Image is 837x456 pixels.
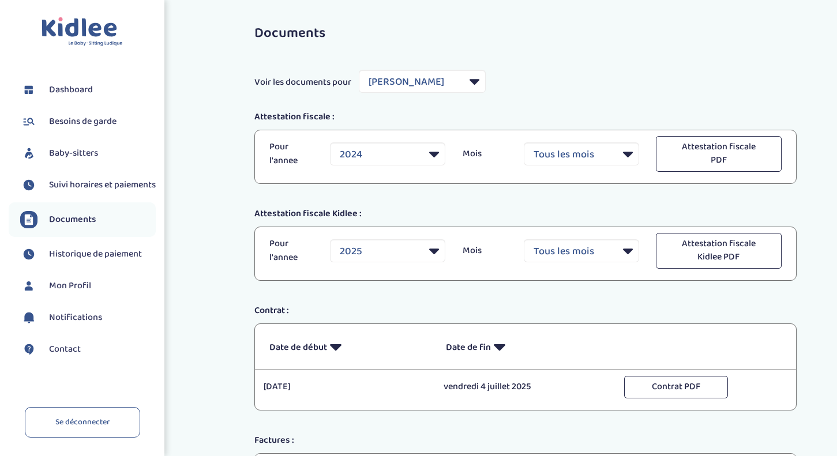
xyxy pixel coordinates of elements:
img: contact.svg [20,341,37,358]
img: besoin.svg [20,113,37,130]
button: Attestation fiscale Kidlee PDF [656,233,781,269]
a: Historique de paiement [20,246,156,263]
span: Besoins de garde [49,115,117,129]
span: Dashboard [49,83,93,97]
a: Dashboard [20,81,156,99]
a: Attestation fiscale Kidlee PDF [656,244,781,257]
div: Factures : [246,434,805,447]
a: Attestation fiscale PDF [656,147,781,160]
a: Mon Profil [20,277,156,295]
p: Pour l'annee [269,237,313,265]
img: babysitters.svg [20,145,37,162]
span: Notifications [49,311,102,325]
a: Suivi horaires et paiements [20,176,156,194]
img: dashboard.svg [20,81,37,99]
span: Contact [49,342,81,356]
span: Suivi horaires et paiements [49,178,156,192]
p: Date de fin [446,333,605,361]
a: Contrat PDF [624,380,728,393]
a: Se déconnecter [25,407,140,438]
img: profil.svg [20,277,37,295]
span: Mon Profil [49,279,91,293]
a: Contact [20,341,156,358]
img: suivihoraire.svg [20,176,37,194]
img: logo.svg [42,17,123,47]
div: Contrat : [246,304,805,318]
a: Notifications [20,309,156,326]
img: notification.svg [20,309,37,326]
a: Documents [20,211,156,228]
a: Baby-sitters [20,145,156,162]
span: Documents [49,213,96,227]
span: Voir les documents pour [254,76,351,89]
p: Date de début [269,333,429,361]
button: Contrat PDF [624,376,728,398]
p: vendredi 4 juillet 2025 [444,380,607,394]
img: documents.svg [20,211,37,228]
p: Mois [463,244,506,258]
p: Pour l'annee [269,140,313,168]
div: Attestation fiscale Kidlee : [246,207,805,221]
span: Baby-sitters [49,146,98,160]
h3: Documents [254,26,797,41]
span: Historique de paiement [49,247,142,261]
img: suivihoraire.svg [20,246,37,263]
a: Besoins de garde [20,113,156,130]
button: Attestation fiscale PDF [656,136,781,172]
p: [DATE] [264,380,427,394]
div: Attestation fiscale : [246,110,805,124]
p: Mois [463,147,506,161]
